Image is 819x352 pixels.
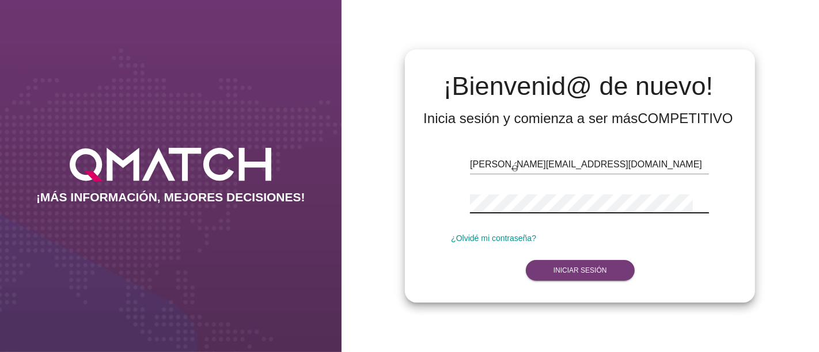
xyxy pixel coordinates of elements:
[36,190,305,204] font: ¡MÁS INFORMACIÓN, MEJORES DECISIONES!
[451,234,536,243] font: ¿Olvidé mi contraseña?
[526,260,635,281] button: Iniciar sesión
[443,71,713,101] font: ¡Bienvenid@ de nuevo!
[553,266,607,274] font: Iniciar sesión
[342,158,574,171] font: correo electrónico
[626,197,778,211] font: visibilidad
[638,110,733,126] font: COMPETITIVO
[470,155,709,174] input: Correo electrónico
[423,110,638,126] font: Inicia sesión y comienza a ser más
[359,197,556,211] font: huella dactilar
